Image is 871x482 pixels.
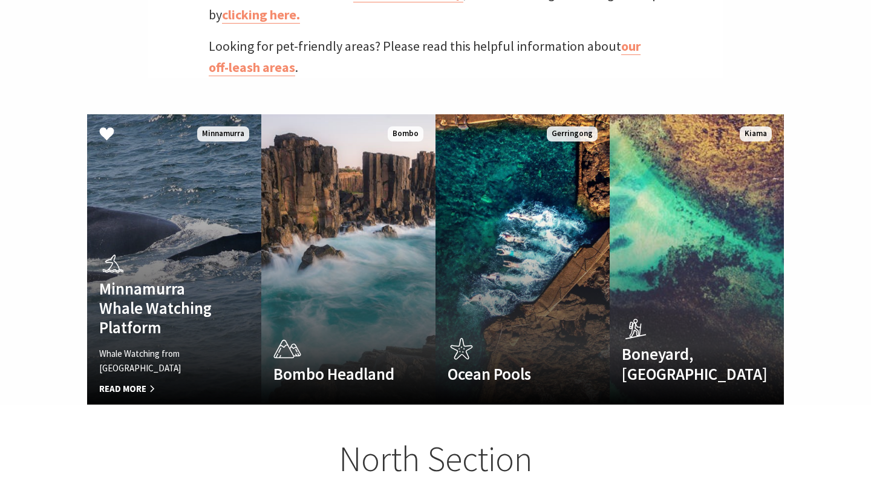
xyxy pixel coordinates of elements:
[209,36,662,78] p: Looking for pet-friendly areas? Please read this helpful information about .
[448,364,572,383] h4: Ocean Pools
[99,382,223,396] span: Read More
[435,114,610,405] a: Ocean Pools Gerringong
[261,114,435,405] a: Bombo Headland Bombo
[99,279,223,337] h4: Minnamurra Whale Watching Platform
[197,126,249,142] span: Minnamurra
[222,6,300,24] a: clicking here.
[740,126,772,142] span: Kiama
[388,126,423,142] span: Bombo
[209,37,641,76] a: our off-leash areas
[99,347,223,376] p: Whale Watching from [GEOGRAPHIC_DATA]
[547,126,598,142] span: Gerringong
[610,114,784,405] a: Boneyard, [GEOGRAPHIC_DATA] Kiama
[87,114,261,405] a: Minnamurra Whale Watching Platform Whale Watching from [GEOGRAPHIC_DATA] Read More Minnamurra
[622,344,746,383] h4: Boneyard, [GEOGRAPHIC_DATA]
[87,114,126,155] button: Click to Favourite Minnamurra Whale Watching Platform
[273,364,397,383] h4: Bombo Headland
